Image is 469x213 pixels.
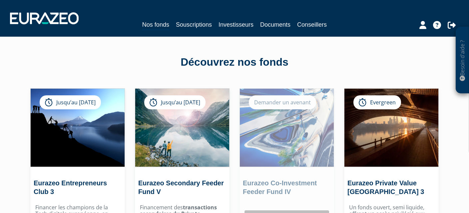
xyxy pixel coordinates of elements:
img: 1732889491-logotype_eurazeo_blanc_rvb.png [10,12,79,24]
div: Découvrez nos fonds [45,55,424,70]
a: Eurazeo Private Value [GEOGRAPHIC_DATA] 3 [347,179,424,195]
img: Eurazeo Private Value Europe 3 [344,89,438,167]
a: Eurazeo Entrepreneurs Club 3 [34,179,107,195]
a: Documents [260,20,290,29]
div: Jusqu’au [DATE] [40,95,101,109]
div: Jusqu’au [DATE] [144,95,206,109]
a: Souscriptions [176,20,212,29]
a: Investisseurs [219,20,253,29]
div: Evergreen [353,95,401,109]
div: Demander un avenant [249,95,316,109]
a: Eurazeo Secondary Feeder Fund V [138,179,224,195]
img: Eurazeo Secondary Feeder Fund V [135,89,229,167]
img: Eurazeo Co-Investment Feeder Fund IV [240,89,334,167]
a: Conseillers [297,20,327,29]
a: Eurazeo Co-Investment Feeder Fund IV [243,179,317,195]
a: Nos fonds [142,20,169,30]
p: Besoin d'aide ? [459,30,466,90]
img: Eurazeo Entrepreneurs Club 3 [31,89,125,167]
